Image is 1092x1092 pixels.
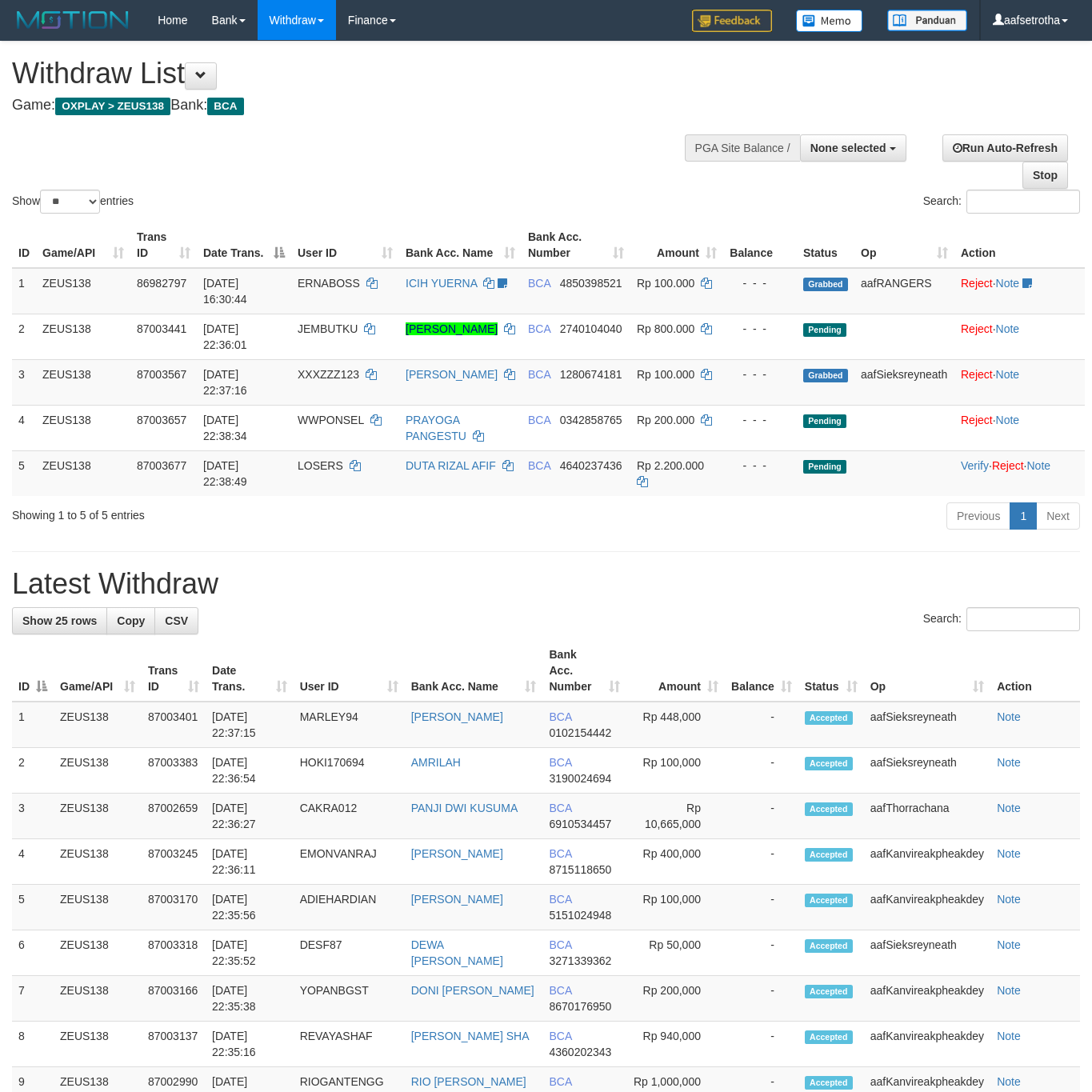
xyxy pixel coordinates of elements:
th: User ID: activate to sort column ascending [294,640,405,702]
td: Rp 50,000 [626,930,725,976]
td: aafSieksreyneath [864,702,990,748]
span: Accepted [805,894,853,907]
span: Copy 8670176950 to clipboard [549,1000,611,1013]
img: panduan.png [887,10,967,31]
span: Accepted [805,757,853,770]
span: JEMBUTKU [298,322,358,335]
td: 5 [12,450,36,496]
td: HOKI170694 [294,748,405,794]
a: Note [997,938,1021,951]
td: 87003383 [142,748,206,794]
h1: Latest Withdraw [12,568,1080,600]
span: [DATE] 22:36:01 [203,322,247,351]
th: Op: activate to sort column ascending [854,222,954,268]
td: ZEUS138 [54,885,142,930]
td: - [725,976,798,1022]
td: 87003166 [142,976,206,1022]
span: BCA [549,1030,571,1042]
a: Note [997,756,1021,769]
span: BCA [549,1075,571,1088]
td: [DATE] 22:36:27 [206,794,294,839]
span: Pending [803,460,846,474]
select: Showentries [40,190,100,214]
td: aafKanvireakpheakdey [864,885,990,930]
th: Amount: activate to sort column ascending [626,640,725,702]
span: [DATE] 22:38:34 [203,414,247,442]
a: [PERSON_NAME] [406,368,498,381]
span: Copy 1280674181 to clipboard [560,368,622,381]
td: 87003137 [142,1022,206,1067]
span: None selected [810,142,886,154]
td: Rp 448,000 [626,702,725,748]
span: Copy 3271339362 to clipboard [549,954,611,967]
span: Accepted [805,711,853,725]
td: · [954,405,1085,450]
td: Rp 100,000 [626,748,725,794]
th: Date Trans.: activate to sort column ascending [206,640,294,702]
a: Show 25 rows [12,607,107,634]
td: ZEUS138 [36,405,130,450]
td: [DATE] 22:35:38 [206,976,294,1022]
div: - - - [730,412,790,428]
th: Game/API: activate to sort column ascending [54,640,142,702]
td: EMONVANRAJ [294,839,405,885]
span: Copy 4360202343 to clipboard [549,1046,611,1058]
th: User ID: activate to sort column ascending [291,222,399,268]
span: Copy 0102154442 to clipboard [549,726,611,739]
img: Feedback.jpg [692,10,772,32]
td: ADIEHARDIAN [294,885,405,930]
span: Accepted [805,985,853,998]
span: Rp 2.200.000 [637,459,704,472]
a: Reject [961,322,993,335]
td: [DATE] 22:35:52 [206,930,294,976]
td: aafKanvireakpheakdey [864,839,990,885]
th: Balance: activate to sort column ascending [725,640,798,702]
span: BCA [528,368,550,381]
span: BCA [549,710,571,723]
th: Bank Acc. Number: activate to sort column ascending [542,640,626,702]
a: Reject [961,368,993,381]
td: 4 [12,405,36,450]
span: Rp 100.000 [637,277,694,290]
td: 2 [12,748,54,794]
th: Date Trans.: activate to sort column descending [197,222,291,268]
td: Rp 200,000 [626,976,725,1022]
span: XXXZZZ123 [298,368,359,381]
span: Copy 4850398521 to clipboard [560,277,622,290]
td: 8 [12,1022,54,1067]
span: Rp 200.000 [637,414,694,426]
th: Amount: activate to sort column ascending [630,222,723,268]
td: DESF87 [294,930,405,976]
th: Status [797,222,854,268]
td: - [725,748,798,794]
td: aafRANGERS [854,268,954,314]
img: Button%20Memo.svg [796,10,863,32]
span: Accepted [805,802,853,816]
a: [PERSON_NAME] [411,893,503,906]
span: ERNABOSS [298,277,360,290]
a: Note [997,893,1021,906]
span: Copy [117,614,145,627]
a: Note [996,277,1020,290]
th: ID: activate to sort column descending [12,640,54,702]
span: Accepted [805,939,853,953]
span: BCA [549,938,571,951]
a: 1 [1010,502,1037,530]
span: BCA [528,277,550,290]
td: ZEUS138 [54,839,142,885]
span: [DATE] 16:30:44 [203,277,247,306]
td: 87003245 [142,839,206,885]
span: Copy 0342858765 to clipboard [560,414,622,426]
td: ZEUS138 [54,930,142,976]
span: 87003567 [137,368,186,381]
a: ICIH YUERNA [406,277,477,290]
a: Note [996,368,1020,381]
a: Stop [1022,162,1068,189]
td: ZEUS138 [54,976,142,1022]
td: - [725,702,798,748]
th: Bank Acc. Number: activate to sort column ascending [522,222,630,268]
td: Rp 10,665,000 [626,794,725,839]
th: Trans ID: activate to sort column ascending [142,640,206,702]
span: [DATE] 22:37:16 [203,368,247,397]
td: 1 [12,702,54,748]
